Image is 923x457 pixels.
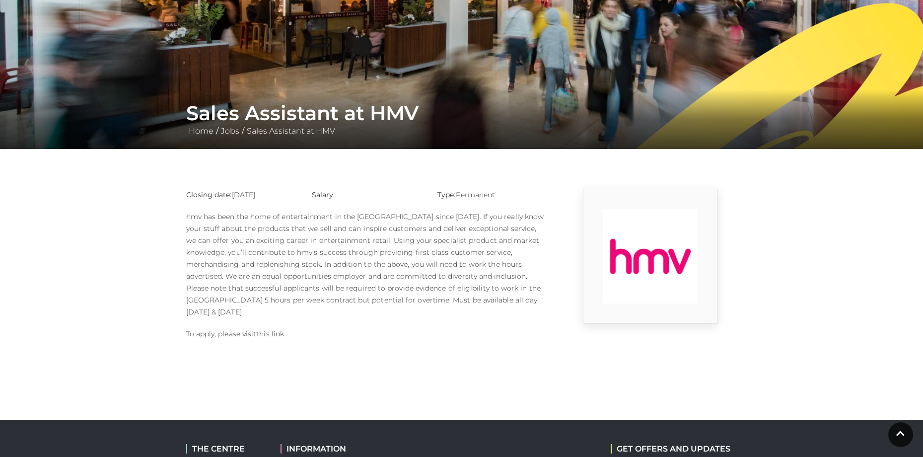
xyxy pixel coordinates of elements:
strong: Type: [437,190,455,199]
div: / / [179,101,745,137]
a: this link [256,329,284,338]
strong: Salary: [312,190,335,199]
strong: Closing date: [186,190,232,199]
p: Permanent [437,189,548,201]
a: Jobs [218,126,242,136]
img: 9_1554821655_pX3E.png [603,209,698,304]
p: [DATE] [186,189,297,201]
h2: GET OFFERS AND UPDATES [611,444,730,454]
p: To apply, please visit . [186,328,549,340]
h2: THE CENTRE [186,444,266,454]
h2: INFORMATION [281,444,407,454]
a: Sales Assistant at HMV [244,126,338,136]
p: hmv has been the home of entertainment in the [GEOGRAPHIC_DATA] since [DATE]. If you really know ... [186,211,549,318]
h1: Sales Assistant at HMV [186,101,737,125]
a: Home [186,126,216,136]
